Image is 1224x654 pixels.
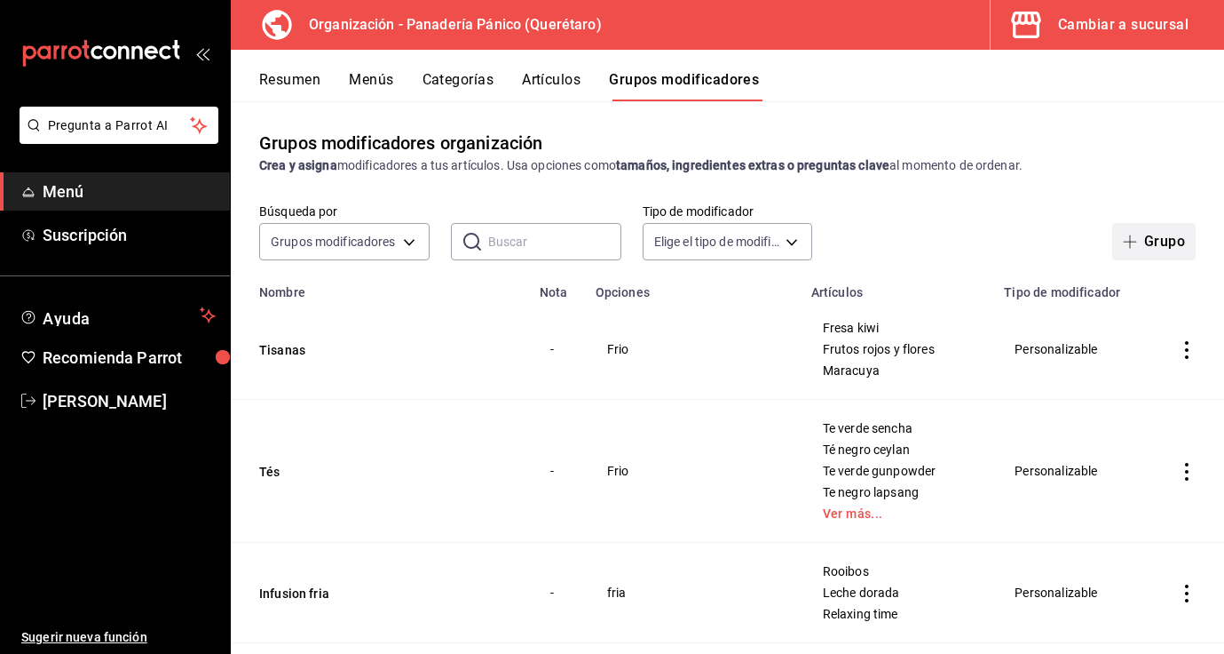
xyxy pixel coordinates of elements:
[1178,463,1196,481] button: actions
[654,233,780,251] span: Elige el tipo de modificador
[21,628,216,647] span: Sugerir nueva función
[259,341,472,359] button: Tisanas
[259,205,430,218] label: Búsqueda por
[823,422,972,435] span: Te verde sencha
[607,465,778,477] span: Frio
[422,71,494,101] button: Categorías
[259,585,472,602] button: Infusion fria
[43,389,216,413] span: [PERSON_NAME]
[823,443,972,456] span: Té negro ceylan
[823,608,972,620] span: Relaxing time
[271,233,396,251] span: Grupos modificadores
[823,507,972,520] a: Ver más...
[259,130,542,156] div: Grupos modificadores organización
[259,158,337,172] strong: Crea y asigna
[43,223,216,247] span: Suscripción
[48,116,191,135] span: Pregunta a Parrot AI
[529,299,585,400] td: -
[823,364,972,377] span: Maracuya
[607,586,778,599] span: fria
[823,486,972,498] span: Te negro lapsang
[43,346,216,370] span: Recomienda Parrot
[259,71,1224,101] div: navigation tabs
[295,14,602,36] h3: Organización - Panadería Pánico (Querétaro)
[607,343,778,355] span: Frio
[1178,585,1196,602] button: actions
[1112,223,1196,260] button: Grupo
[1058,12,1188,37] div: Cambiar a sucursal
[993,400,1149,543] td: Personalizable
[993,299,1149,400] td: Personalizable
[529,400,585,543] td: -
[20,107,218,144] button: Pregunta a Parrot AI
[823,565,972,578] span: Rooibos
[259,71,320,101] button: Resumen
[616,158,889,172] strong: tamaños, ingredientes extras o preguntas clave
[349,71,393,101] button: Menús
[643,205,813,218] label: Tipo de modificador
[231,275,529,299] th: Nombre
[823,465,972,477] span: Te verde gunpowder
[259,156,1196,175] div: modificadores a tus artículos. Usa opciones como al momento de ordenar.
[1178,341,1196,359] button: actions
[488,224,621,259] input: Buscar
[12,129,218,148] a: Pregunta a Parrot AI
[259,463,472,481] button: Tés
[823,343,972,355] span: Frutos rojos y flores
[609,71,759,101] button: Grupos modificadores
[43,179,216,203] span: Menú
[522,71,580,101] button: Artículos
[801,275,994,299] th: Artículos
[823,586,972,599] span: Leche dorada
[195,46,209,60] button: open_drawer_menu
[585,275,801,299] th: Opciones
[529,543,585,643] td: -
[529,275,585,299] th: Nota
[993,275,1149,299] th: Tipo de modificador
[43,305,193,326] span: Ayuda
[823,322,972,334] span: Fresa kiwi
[993,543,1149,643] td: Personalizable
